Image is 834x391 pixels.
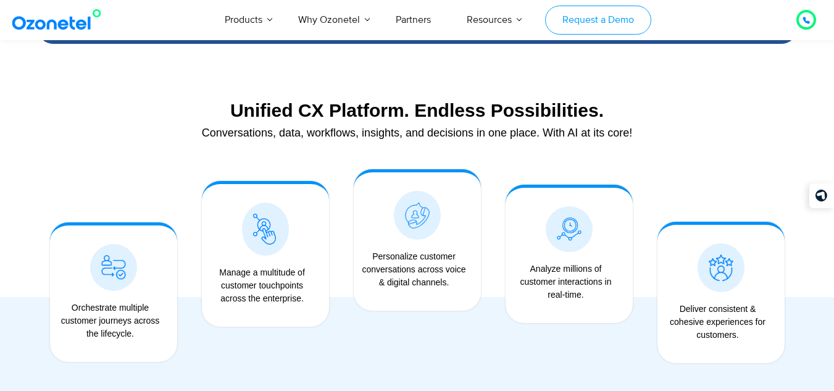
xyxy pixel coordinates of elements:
[44,127,791,138] div: Conversations, data, workflows, insights, and decisions in one place. With AI at its core!
[512,263,620,301] div: Analyze millions of customer interactions in real-time.
[208,266,317,305] div: Manage a multitude of customer touchpoints across the enterprise.
[56,301,165,340] div: Orchestrate multiple customer journeys across the lifecycle.
[360,250,469,289] div: Personalize customer conversations across voice & digital channels.
[545,6,651,35] a: Request a Demo
[44,99,791,121] div: Unified CX Platform. Endless Possibilities.
[664,303,772,342] div: Deliver consistent & cohesive experiences for customers.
